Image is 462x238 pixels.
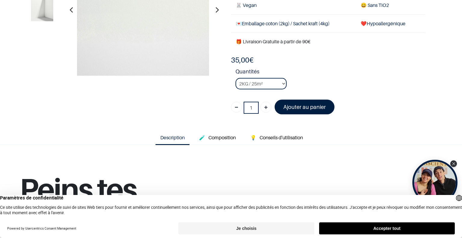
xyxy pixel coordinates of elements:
[231,56,249,64] span: 35,00
[236,67,425,78] strong: Quantités
[231,14,356,32] td: Emballage coton (2kg) / Sachet kraft (4kg)
[412,160,457,205] div: Open Tolstoy widget
[199,134,205,141] span: 🧪
[236,20,242,26] span: 💌
[231,102,242,113] a: Supprimer
[236,39,310,45] font: 🎁 Livraison Gratuite à partir de 90€
[275,100,334,114] a: Ajouter au panier
[250,134,256,141] span: 💡
[231,56,254,64] b: €
[356,14,425,32] td: ❤️Hypoallergénique
[260,134,303,141] span: Conseils d'utilisation
[412,160,457,205] div: Tolstoy bubble widget
[450,160,457,167] div: Close Tolstoy widget
[236,2,257,8] span: 🐰 Vegan
[208,134,236,141] span: Composition
[412,160,457,205] div: Open Tolstoy
[283,104,326,110] font: Ajouter au panier
[160,134,185,141] span: Description
[361,2,370,8] span: 😄 S
[260,102,271,113] a: Ajouter
[5,5,23,23] button: Open chat widget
